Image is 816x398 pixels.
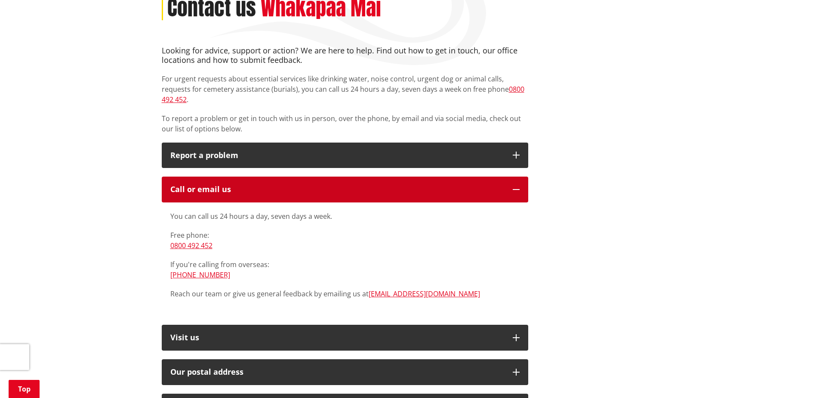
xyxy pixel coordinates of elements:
p: Reach our team or give us general feedback by emailing us at [170,289,520,299]
div: Call or email us [170,185,504,194]
p: To report a problem or get in touch with us in person, over the phone, by email and via social me... [162,113,528,134]
p: For urgent requests about essential services like drinking water, noise control, urgent dog or an... [162,74,528,105]
button: Call or email us [162,177,528,202]
p: You can call us 24 hours a day, seven days a week. [170,211,520,221]
a: 0800 492 452 [170,241,212,250]
h2: Our postal address [170,368,504,376]
button: Report a problem [162,143,528,168]
p: Report a problem [170,151,504,160]
p: Free phone: [170,230,520,251]
button: Visit us [162,325,528,351]
a: [EMAIL_ADDRESS][DOMAIN_NAME] [369,289,480,298]
button: Our postal address [162,359,528,385]
p: If you're calling from overseas: [170,259,520,280]
h4: Looking for advice, support or action? We are here to help. Find out how to get in touch, our off... [162,46,528,65]
a: 0800 492 452 [162,84,524,104]
a: Top [9,380,40,398]
p: Visit us [170,333,504,342]
iframe: Messenger Launcher [776,362,807,393]
a: [PHONE_NUMBER] [170,270,230,280]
